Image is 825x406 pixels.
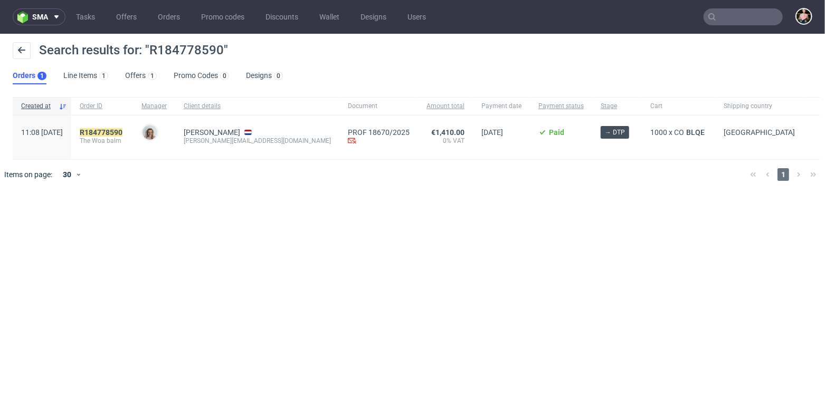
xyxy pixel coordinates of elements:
[724,128,795,137] span: [GEOGRAPHIC_DATA]
[195,8,251,25] a: Promo codes
[601,102,633,111] span: Stage
[184,128,240,137] a: [PERSON_NAME]
[151,8,186,25] a: Orders
[184,102,331,111] span: Client details
[125,67,157,84] a: Offers1
[80,128,125,137] a: R184778590
[141,102,167,111] span: Manager
[431,128,464,137] span: €1,410.00
[724,102,795,111] span: Shipping country
[354,8,393,25] a: Designs
[32,13,48,21] span: sma
[650,102,707,111] span: Cart
[796,9,811,24] img: Marta Tomaszewska
[777,168,789,181] span: 1
[313,8,346,25] a: Wallet
[401,8,432,25] a: Users
[110,8,143,25] a: Offers
[17,11,32,23] img: logo
[13,8,65,25] button: sma
[56,167,75,182] div: 30
[21,128,63,137] span: 11:08 [DATE]
[80,137,125,145] span: The Woa balm
[184,137,331,145] div: [PERSON_NAME][EMAIL_ADDRESS][DOMAIN_NAME]
[63,67,108,84] a: Line Items1
[481,102,521,111] span: Payment date
[674,128,684,137] span: CO
[4,169,52,180] span: Items on page:
[259,8,305,25] a: Discounts
[246,67,283,84] a: Designs0
[40,72,44,80] div: 1
[549,128,564,137] span: Paid
[481,128,503,137] span: [DATE]
[143,125,157,140] img: Monika Poźniak
[277,72,280,80] div: 0
[538,102,584,111] span: Payment status
[605,128,625,137] span: → DTP
[174,67,229,84] a: Promo Codes0
[223,72,226,80] div: 0
[13,67,46,84] a: Orders1
[348,102,410,111] span: Document
[150,72,154,80] div: 1
[39,43,228,57] span: Search results for: "R184778590"
[102,72,106,80] div: 1
[426,102,464,111] span: Amount total
[426,137,464,145] span: 0% VAT
[21,102,54,111] span: Created at
[348,128,410,137] a: PROF 18670/2025
[70,8,101,25] a: Tasks
[650,128,707,137] div: x
[650,128,667,137] span: 1000
[80,128,122,137] mark: R184778590
[684,128,707,137] a: BLQE
[80,102,125,111] span: Order ID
